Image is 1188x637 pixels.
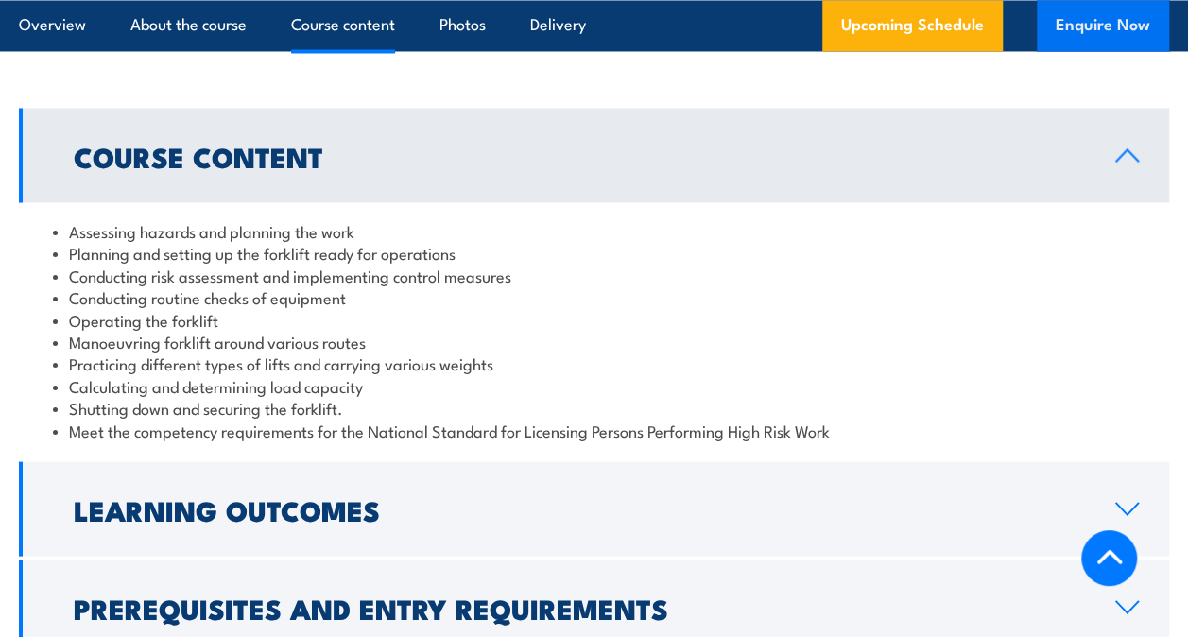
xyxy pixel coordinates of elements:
li: Shutting down and securing the forklift. [53,396,1135,418]
li: Operating the forklift [53,308,1135,330]
a: Learning Outcomes [19,461,1169,556]
li: Manoeuvring forklift around various routes [53,330,1135,352]
a: Course Content [19,108,1169,202]
li: Planning and setting up the forklift ready for operations [53,241,1135,263]
li: Assessing hazards and planning the work [53,219,1135,241]
h2: Prerequisites and Entry Requirements [74,594,1085,619]
li: Conducting risk assessment and implementing control measures [53,264,1135,285]
li: Conducting routine checks of equipment [53,285,1135,307]
li: Practicing different types of lifts and carrying various weights [53,352,1135,373]
li: Meet the competency requirements for the National Standard for Licensing Persons Performing High ... [53,419,1135,440]
h2: Course Content [74,143,1085,167]
li: Calculating and determining load capacity [53,374,1135,396]
h2: Learning Outcomes [74,496,1085,521]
